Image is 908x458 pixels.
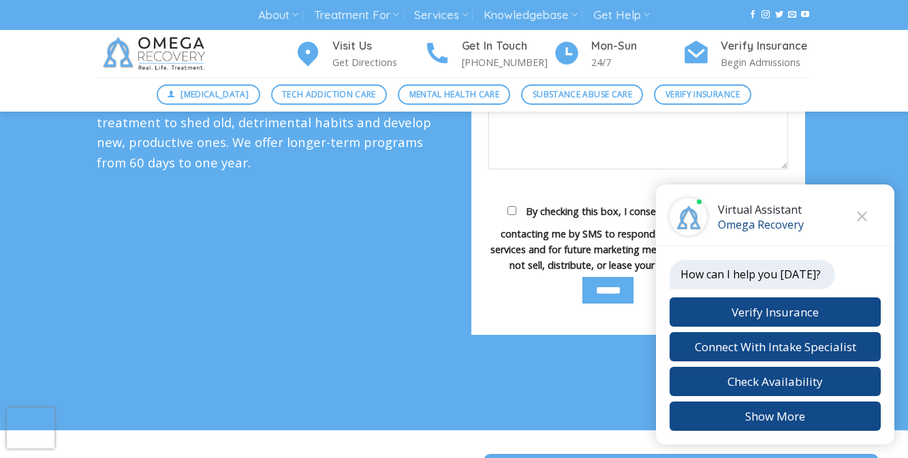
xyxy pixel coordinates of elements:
[801,10,809,20] a: Follow on YouTube
[683,37,812,71] a: Verify Insurance Begin Admissions
[488,88,788,169] textarea: Your message (optional)
[749,10,757,20] a: Follow on Facebook
[462,37,553,55] h4: Get In Touch
[521,84,643,105] a: Substance Abuse Care
[314,3,399,28] a: Treatment For
[282,88,376,101] span: Tech Addiction Care
[593,3,650,28] a: Get Help
[414,3,468,28] a: Services
[721,54,812,70] p: Begin Admissions
[97,30,216,78] img: Omega Recovery
[488,72,788,179] label: Your message (optional)
[271,84,388,105] a: Tech Addiction Care
[424,37,553,71] a: Get In Touch [PHONE_NUMBER]
[258,3,298,28] a: About
[721,37,812,55] h4: Verify Insurance
[591,37,683,55] h4: Mon-Sun
[332,37,424,55] h4: Visit Us
[97,72,444,172] p: At Omega, we provide thorough and methodical treatment to shed old, detrimental habits and develo...
[484,3,578,28] a: Knowledgebase
[409,88,499,101] span: Mental Health Care
[533,88,632,101] span: Substance Abuse Care
[591,54,683,70] p: 24/7
[294,37,424,71] a: Visit Us Get Directions
[654,84,751,105] a: Verify Insurance
[181,88,249,101] span: [MEDICAL_DATA]
[157,84,260,105] a: [MEDICAL_DATA]
[762,10,770,20] a: Follow on Instagram
[462,54,553,70] p: [PHONE_NUMBER]
[666,88,740,101] span: Verify Insurance
[507,206,516,215] input: By checking this box, I consent to Omega Recovery contacting me by SMS to respond to my above inq...
[775,10,783,20] a: Follow on Twitter
[332,54,424,70] p: Get Directions
[788,10,796,20] a: Send us an email
[398,84,510,105] a: Mental Health Care
[490,205,772,272] span: By checking this box, I consent to Omega Recovery contacting me by SMS to respond to my above inq...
